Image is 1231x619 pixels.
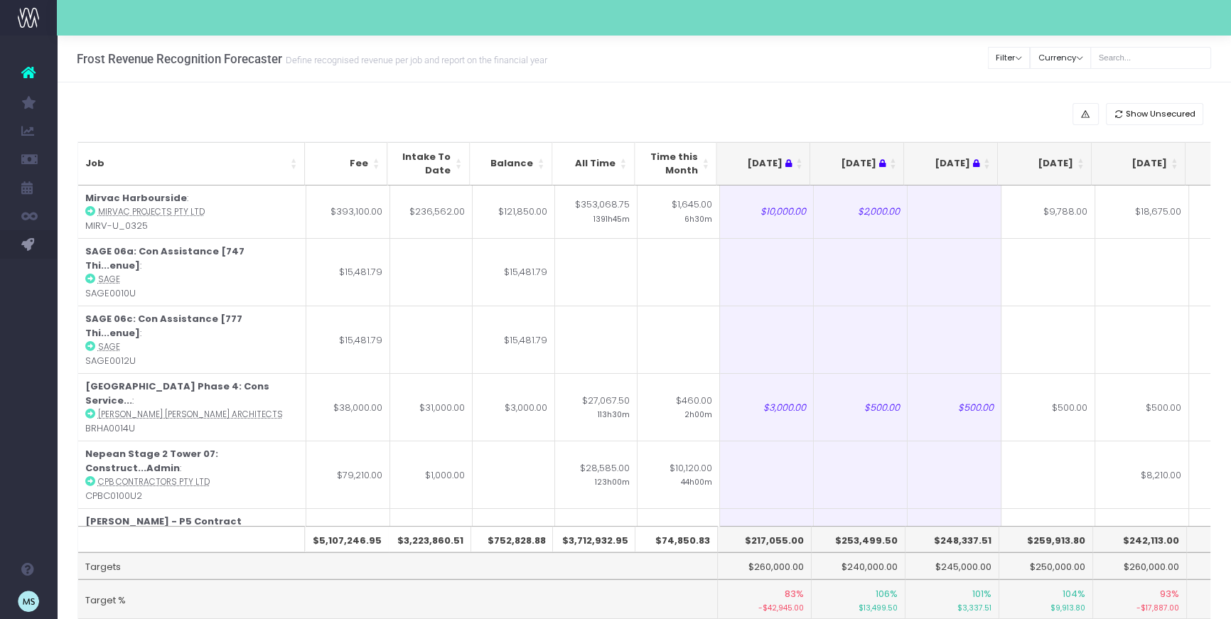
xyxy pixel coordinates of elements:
th: Oct 25: activate to sort column ascending [1092,142,1186,185]
strong: SAGE 06c: Con Assistance [777 Thi...enue] [85,312,242,340]
strong: Nepean Stage 2 Tower 07: Construct...Admin [85,447,218,475]
abbr: Mirvac Projects Pty Ltd [98,206,205,217]
td: $38,000.00 [306,373,390,441]
th: All Time: activate to sort column ascending [552,142,635,185]
td: $27,067.50 [555,373,638,441]
td: : MIRV-U_0325 [78,185,306,239]
td: : CPBC0100U2 [78,441,306,508]
td: : BRHA0014U [78,373,306,441]
abbr: CPB Contractors Pty Ltd [98,476,210,488]
span: 101% [972,587,991,601]
td: $10,120.00 [638,441,720,508]
td: $260,000.00 [1093,552,1187,579]
td: $460.00 [638,373,720,441]
small: -$17,887.00 [1100,601,1179,614]
td: $28,585.00 [555,441,638,508]
th: Balance: activate to sort column ascending [470,142,552,185]
td: $236,562.00 [390,185,473,239]
small: $9,913.80 [1006,601,1085,614]
th: $5,107,246.95 [305,526,389,553]
td: $240,000.00 [812,552,905,579]
td: $15,481.79 [306,238,390,306]
th: Job: activate to sort column ascending [78,142,306,185]
strong: [GEOGRAPHIC_DATA] Phase 4: Cons Service... [85,380,269,407]
td: $18,675.00 [1095,185,1189,239]
span: 106% [876,587,898,601]
td: : SAGE0012U [78,306,306,373]
img: images/default_profile_image.png [18,591,39,612]
td: $353,068.75 [555,185,638,239]
td: $250,000.00 [999,552,1093,579]
td: $3,000.00 [473,373,555,441]
small: Define recognised revenue per job and report on the financial year [282,52,547,66]
small: 2h00m [684,407,712,420]
th: Intake To Date: activate to sort column ascending [387,142,470,185]
abbr: Brewster Hjorth Architects [98,409,283,420]
th: $3,712,932.95 [553,526,635,553]
span: 104% [1063,587,1085,601]
th: $248,337.51 [905,526,999,553]
td: $1,645.00 [638,185,720,239]
th: $259,913.80 [999,526,1093,553]
td: $500.00 [814,373,908,441]
small: -$42,945.00 [725,601,804,614]
strong: [PERSON_NAME] - P5 Contract Documentation... [85,515,242,542]
td: $15,481.79 [473,306,555,373]
th: $3,223,860.51 [389,526,471,553]
td: $9,788.00 [1001,185,1095,239]
th: Fee: activate to sort column ascending [305,142,387,185]
th: $74,850.83 [635,526,718,553]
small: 123h00m [595,475,630,488]
h3: Frost Revenue Recognition Forecaster [77,52,547,66]
span: 83% [785,587,804,601]
button: Filter [988,47,1031,69]
td: $10,000.00 [720,185,814,239]
td: $121,850.00 [473,185,555,239]
abbr: SAGE [98,274,120,285]
small: 1391h45m [593,212,630,225]
th: Jul 25 : activate to sort column ascending [810,142,904,185]
th: Sep 25: activate to sort column ascending [998,142,1092,185]
th: $217,055.00 [718,526,812,553]
th: Time this Month: activate to sort column ascending [635,142,717,185]
td: $31,000.00 [390,373,473,441]
span: 93% [1160,587,1179,601]
td: $15,481.79 [306,306,390,373]
td: Target % [78,579,719,619]
td: $3,000.00 [720,373,814,441]
strong: SAGE 06a: Con Assistance [747 Thi...enue] [85,244,244,272]
th: Aug 25 : activate to sort column ascending [904,142,998,185]
input: Search... [1090,47,1211,69]
small: 44h00m [681,475,712,488]
abbr: SAGE [98,341,120,352]
td: $500.00 [1095,373,1189,441]
td: Targets [78,552,719,579]
td: $2,000.00 [814,185,908,239]
button: Show Unsecured [1106,103,1204,125]
strong: Mirvac Harbourside [85,191,187,205]
th: $752,828.88 [471,526,554,553]
small: $3,337.51 [913,601,991,614]
td: $1,000.00 [390,441,473,508]
small: 6h30m [684,212,712,225]
td: : BVNA0032U [78,508,306,576]
td: $260,000.00 [718,552,812,579]
td: $218,252.50 [555,508,638,576]
td: $245,000.00 [905,552,999,579]
th: $253,499.50 [812,526,905,553]
td: $49,160.00 [390,508,473,576]
td: $8,210.00 [1095,441,1189,508]
td: $500.00 [1001,373,1095,441]
td: $15,481.79 [473,238,555,306]
td: $500.00 [908,373,1001,441]
td: $49,160.00 [306,508,390,576]
td: : SAGE0010U [78,238,306,306]
td: $79,210.00 [306,441,390,508]
th: $242,113.00 [1093,526,1187,553]
small: $13,499.50 [819,601,898,614]
span: Show Unsecured [1126,108,1195,120]
td: $393,100.00 [306,185,390,239]
button: Currency [1030,47,1091,69]
small: 113h30m [598,407,630,420]
th: Jun 25 : activate to sort column ascending [716,142,810,185]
